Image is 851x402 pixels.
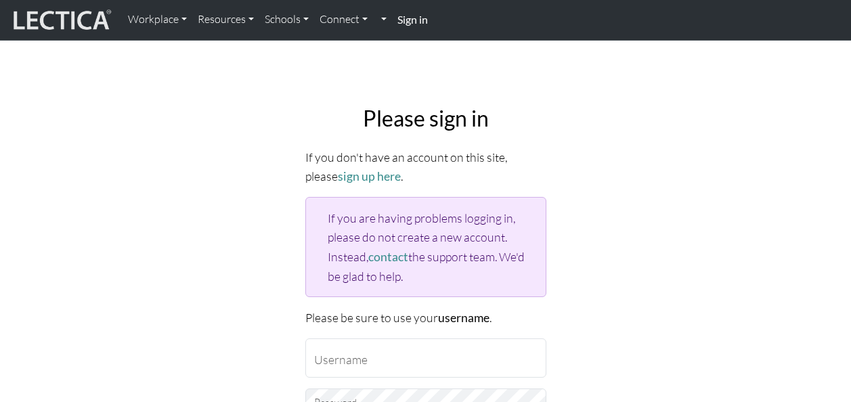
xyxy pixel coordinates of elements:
a: Resources [192,5,259,34]
strong: Sign in [397,13,428,26]
h2: Please sign in [305,106,546,131]
input: Username [305,338,546,378]
img: lecticalive [10,7,112,33]
a: Workplace [123,5,192,34]
p: Please be sure to use your . [305,308,546,328]
div: If you are having problems logging in, please do not create a new account. Instead, the support t... [305,197,546,297]
p: If you don't have an account on this site, please . [305,148,546,186]
a: Connect [314,5,373,34]
a: sign up here [338,169,401,183]
a: contact [368,250,408,264]
a: Schools [259,5,314,34]
a: Sign in [392,5,433,35]
strong: username [438,311,489,325]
